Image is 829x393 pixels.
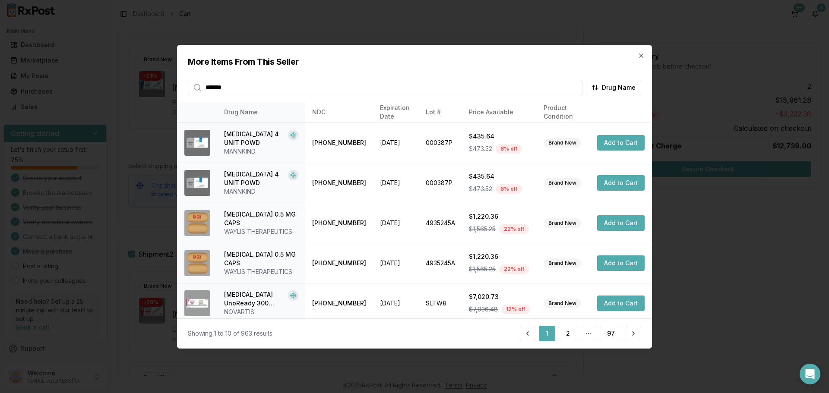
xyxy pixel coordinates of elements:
[499,224,529,234] div: 22 % off
[419,203,462,243] td: 4935245A
[184,130,210,156] img: Afrezza 4 UNIT POWD
[224,187,298,196] div: MANNKIND
[305,163,373,203] td: [PHONE_NUMBER]
[597,175,645,191] button: Add to Cart
[469,265,496,274] span: $1,565.25
[469,185,492,193] span: $473.52
[469,132,530,141] div: $435.64
[419,163,462,203] td: 000387P
[469,145,492,153] span: $473.52
[597,135,645,151] button: Add to Cart
[602,83,636,91] span: Drug Name
[544,178,581,188] div: Brand New
[469,292,530,301] div: $7,020.73
[188,55,641,67] h2: More Items From This Seller
[544,299,581,308] div: Brand New
[305,123,373,163] td: [PHONE_NUMBER]
[224,227,298,236] div: WAYLIS THERAPEUTICS
[224,210,298,227] div: [MEDICAL_DATA] 0.5 MG CAPS
[559,326,577,341] button: 2
[499,264,529,274] div: 22 % off
[224,147,298,156] div: MANNKIND
[469,305,498,314] span: $7,936.48
[496,144,522,154] div: 8 % off
[373,203,419,243] td: [DATE]
[305,203,373,243] td: [PHONE_NUMBER]
[597,296,645,311] button: Add to Cart
[373,123,419,163] td: [DATE]
[586,79,641,95] button: Drug Name
[373,163,419,203] td: [DATE]
[224,308,298,316] div: NOVARTIS
[305,283,373,323] td: [PHONE_NUMBER]
[462,102,537,123] th: Price Available
[184,290,210,316] img: Cosentyx UnoReady 300 MG/2ML SOAJ
[501,305,530,314] div: 12 % off
[419,123,462,163] td: 000387P
[419,102,462,123] th: Lot #
[544,218,581,228] div: Brand New
[224,250,298,267] div: [MEDICAL_DATA] 0.5 MG CAPS
[544,258,581,268] div: Brand New
[224,130,285,147] div: [MEDICAL_DATA] 4 UNIT POWD
[600,326,622,341] button: 97
[469,212,530,221] div: $1,220.36
[544,138,581,148] div: Brand New
[188,329,272,338] div: Showing 1 to 10 of 963 results
[224,170,285,187] div: [MEDICAL_DATA] 4 UNIT POWD
[217,102,305,123] th: Drug Name
[184,250,210,276] img: Avodart 0.5 MG CAPS
[597,255,645,271] button: Add to Cart
[537,102,590,123] th: Product Condition
[539,326,555,341] button: 1
[469,225,496,233] span: $1,565.25
[305,102,373,123] th: NDC
[469,252,530,261] div: $1,220.36
[373,243,419,283] td: [DATE]
[184,210,210,236] img: Avodart 0.5 MG CAPS
[597,215,645,231] button: Add to Cart
[184,170,210,196] img: Afrezza 4 UNIT POWD
[419,243,462,283] td: 4935245A
[224,267,298,276] div: WAYLIS THERAPEUTICS
[224,290,285,308] div: [MEDICAL_DATA] UnoReady 300 MG/2ML SOAJ
[469,172,530,181] div: $435.64
[305,243,373,283] td: [PHONE_NUMBER]
[496,184,522,194] div: 8 % off
[373,102,419,123] th: Expiration Date
[373,283,419,323] td: [DATE]
[419,283,462,323] td: SLTW8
